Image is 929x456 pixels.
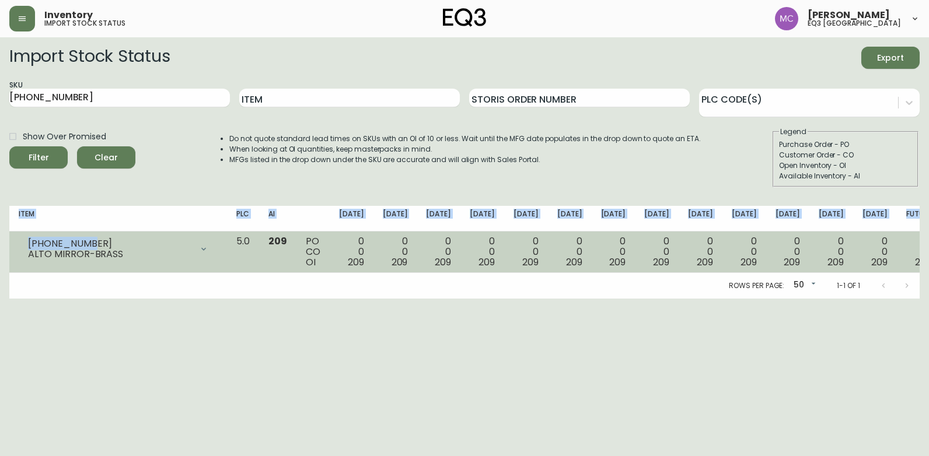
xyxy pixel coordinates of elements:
span: 209 [609,255,626,269]
div: [PHONE_NUMBER] [28,238,192,249]
th: [DATE] [766,206,810,231]
th: [DATE] [373,206,417,231]
div: ALTO MIRROR-BRASS [28,249,192,259]
th: [DATE] [635,206,679,231]
div: Purchase Order - PO [779,139,912,150]
th: [DATE] [548,206,592,231]
th: [DATE] [853,206,897,231]
th: [DATE] [722,206,766,231]
img: logo [443,8,486,27]
button: Filter [9,146,68,169]
th: [DATE] [592,206,635,231]
div: 0 0 [644,236,669,268]
td: 5.0 [227,231,259,273]
th: [DATE] [679,206,722,231]
div: Open Inventory - OI [779,160,912,171]
span: Export [871,51,910,65]
h5: import stock status [44,20,125,27]
p: Rows per page: [729,280,784,291]
span: 209 [566,255,582,269]
div: 0 0 [732,236,757,268]
div: 0 0 [557,236,582,268]
li: MFGs listed in the drop down under the SKU are accurate and will align with Sales Portal. [229,155,701,165]
span: Inventory [44,10,93,20]
span: Clear [86,150,126,165]
div: Filter [29,150,49,165]
div: PO CO [306,236,320,268]
div: Available Inventory - AI [779,171,912,181]
th: [DATE] [504,206,548,231]
h5: eq3 [GEOGRAPHIC_DATA] [808,20,901,27]
div: Customer Order - CO [779,150,912,160]
span: 209 [435,255,451,269]
span: 209 [348,255,364,269]
div: 0 0 [688,236,713,268]
th: PLC [227,206,259,231]
th: AI [259,206,296,231]
span: 209 [741,255,757,269]
div: 0 0 [514,236,539,268]
div: 0 0 [862,236,888,268]
span: 209 [871,255,888,269]
p: 1-1 of 1 [837,280,860,291]
div: [PHONE_NUMBER]ALTO MIRROR-BRASS [19,236,218,262]
span: 209 [827,255,844,269]
th: Item [9,206,227,231]
div: 0 0 [426,236,451,268]
legend: Legend [779,127,808,137]
span: 209 [268,234,287,248]
span: Show Over Promised [23,131,106,143]
li: Do not quote standard lead times on SKUs with an OI of 10 or less. Wait until the MFG date popula... [229,134,701,144]
div: 0 0 [383,236,408,268]
th: [DATE] [809,206,853,231]
div: 0 0 [819,236,844,268]
span: 209 [522,255,539,269]
span: 209 [697,255,713,269]
span: 209 [784,255,800,269]
span: 209 [479,255,495,269]
img: 6dbdb61c5655a9a555815750a11666cc [775,7,798,30]
h2: Import Stock Status [9,47,170,69]
span: [PERSON_NAME] [808,10,890,20]
button: Export [861,47,920,69]
li: When looking at OI quantities, keep masterpacks in mind. [229,144,701,155]
div: 50 [789,276,818,295]
div: 0 0 [470,236,495,268]
div: 0 0 [339,236,364,268]
div: 0 0 [776,236,801,268]
div: 0 0 [601,236,626,268]
span: 209 [392,255,408,269]
button: Clear [77,146,135,169]
span: OI [306,255,316,269]
th: [DATE] [460,206,504,231]
th: [DATE] [330,206,373,231]
th: [DATE] [417,206,460,231]
span: 209 [653,255,669,269]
